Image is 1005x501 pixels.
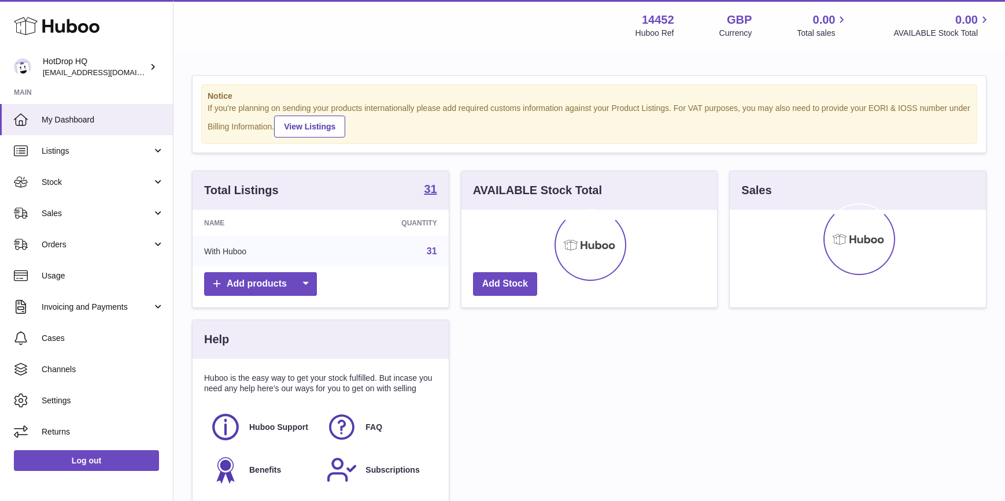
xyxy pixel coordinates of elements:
[204,373,437,395] p: Huboo is the easy way to get your stock fulfilled. But incase you need any help here's our ways f...
[42,177,152,188] span: Stock
[210,454,315,485] a: Benefits
[193,236,328,266] td: With Huboo
[635,28,674,39] div: Huboo Ref
[14,450,159,471] a: Log out
[642,12,674,28] strong: 14452
[274,116,345,138] a: View Listings
[741,183,771,198] h3: Sales
[204,183,279,198] h3: Total Listings
[727,12,752,28] strong: GBP
[473,183,602,198] h3: AVAILABLE Stock Total
[813,12,836,28] span: 0.00
[424,183,437,195] strong: 31
[427,246,437,256] a: 31
[326,411,431,443] a: FAQ
[955,12,978,28] span: 0.00
[43,56,147,78] div: HotDrop HQ
[42,426,164,437] span: Returns
[42,114,164,125] span: My Dashboard
[249,465,281,476] span: Benefits
[42,364,164,375] span: Channels
[424,183,437,197] a: 31
[208,91,971,102] strong: Notice
[42,395,164,406] span: Settings
[14,58,31,76] img: internalAdmin-14452@internal.huboo.com
[210,411,315,443] a: Huboo Support
[42,302,152,313] span: Invoicing and Payments
[204,332,229,347] h3: Help
[473,272,537,296] a: Add Stock
[43,68,170,77] span: [EMAIL_ADDRESS][DOMAIN_NAME]
[42,208,152,219] span: Sales
[42,239,152,250] span: Orders
[204,272,317,296] a: Add products
[249,422,308,433] span: Huboo Support
[797,12,848,39] a: 0.00 Total sales
[719,28,752,39] div: Currency
[326,454,431,485] a: Subscriptions
[208,103,971,138] div: If you're planning on sending your products internationally please add required customs informati...
[365,465,419,476] span: Subscriptions
[893,28,991,39] span: AVAILABLE Stock Total
[193,210,328,236] th: Name
[365,422,382,433] span: FAQ
[328,210,449,236] th: Quantity
[893,12,991,39] a: 0.00 AVAILABLE Stock Total
[42,333,164,344] span: Cases
[797,28,848,39] span: Total sales
[42,270,164,281] span: Usage
[42,146,152,157] span: Listings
